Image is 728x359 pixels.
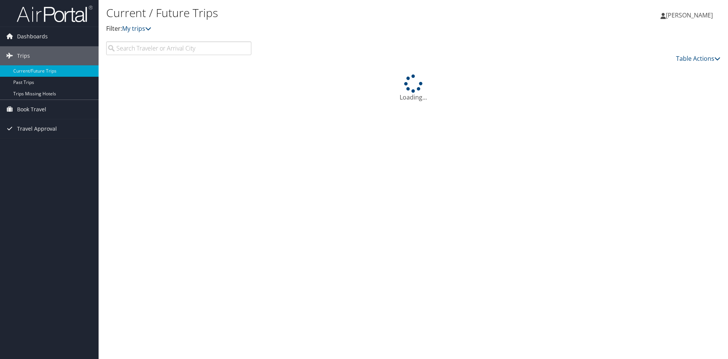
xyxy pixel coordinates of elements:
h1: Current / Future Trips [106,5,516,21]
span: Book Travel [17,100,46,119]
span: [PERSON_NAME] [666,11,713,19]
img: airportal-logo.png [17,5,93,23]
span: Travel Approval [17,119,57,138]
a: My trips [122,24,151,33]
p: Filter: [106,24,516,34]
a: Table Actions [676,54,720,63]
input: Search Traveler or Arrival City [106,41,251,55]
div: Loading... [106,74,720,102]
span: Dashboards [17,27,48,46]
span: Trips [17,46,30,65]
a: [PERSON_NAME] [661,4,720,27]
